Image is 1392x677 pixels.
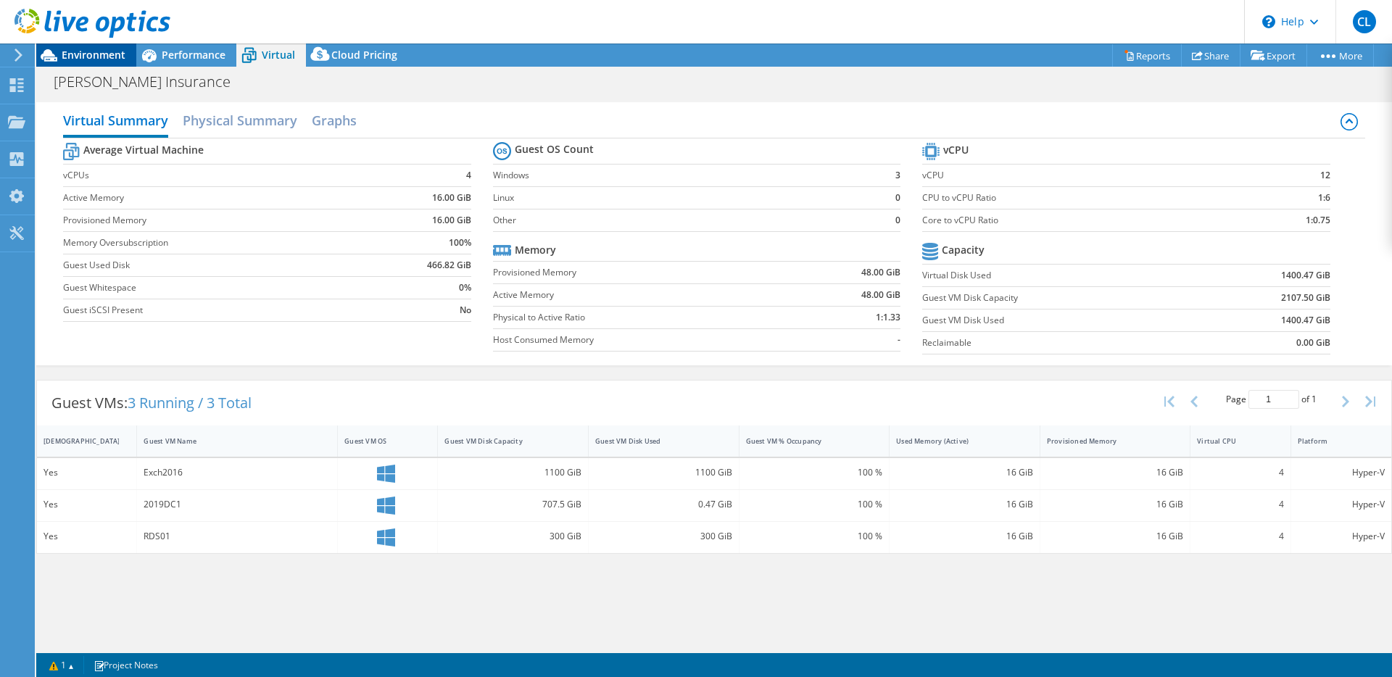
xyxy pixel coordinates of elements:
[1298,528,1385,544] div: Hyper-V
[144,465,331,481] div: Exch2016
[449,236,471,250] b: 100%
[37,381,266,425] div: Guest VMs:
[1298,436,1367,446] div: Platform
[595,497,732,512] div: 0.47 GiB
[43,528,130,544] div: Yes
[746,436,866,446] div: Guest VM % Occupancy
[922,268,1198,283] label: Virtual Disk Used
[63,258,373,273] label: Guest Used Disk
[331,48,397,62] span: Cloud Pricing
[746,528,883,544] div: 100 %
[943,143,969,157] b: vCPU
[595,528,732,544] div: 300 GiB
[515,243,556,257] b: Memory
[861,265,900,280] b: 48.00 GiB
[898,333,900,347] b: -
[1298,465,1385,481] div: Hyper-V
[344,436,413,446] div: Guest VM OS
[43,465,130,481] div: Yes
[595,465,732,481] div: 1100 GiB
[1047,465,1184,481] div: 16 GiB
[1047,436,1167,446] div: Provisioned Memory
[183,106,297,135] h2: Physical Summary
[444,528,581,544] div: 300 GiB
[861,288,900,302] b: 48.00 GiB
[595,436,715,446] div: Guest VM Disk Used
[262,48,295,62] span: Virtual
[1281,313,1330,328] b: 1400.47 GiB
[459,281,471,295] b: 0%
[1306,44,1374,67] a: More
[1047,497,1184,512] div: 16 GiB
[427,258,471,273] b: 466.82 GiB
[1318,191,1330,205] b: 1:6
[144,528,331,544] div: RDS01
[1197,465,1283,481] div: 4
[62,48,125,62] span: Environment
[312,106,357,135] h2: Graphs
[895,191,900,205] b: 0
[444,436,564,446] div: Guest VM Disk Capacity
[895,168,900,183] b: 3
[896,497,1033,512] div: 16 GiB
[922,313,1198,328] label: Guest VM Disk Used
[432,213,471,228] b: 16.00 GiB
[1296,336,1330,350] b: 0.00 GiB
[63,168,373,183] label: vCPUs
[1197,528,1283,544] div: 4
[444,465,581,481] div: 1100 GiB
[43,436,112,446] div: [DEMOGRAPHIC_DATA]
[896,436,1016,446] div: Used Memory (Active)
[493,265,792,280] label: Provisioned Memory
[1112,44,1182,67] a: Reports
[922,336,1198,350] label: Reclaimable
[746,497,883,512] div: 100 %
[896,528,1033,544] div: 16 GiB
[1306,213,1330,228] b: 1:0.75
[83,656,168,674] a: Project Notes
[460,303,471,317] b: No
[493,310,792,325] label: Physical to Active Ratio
[493,191,881,205] label: Linux
[922,213,1237,228] label: Core to vCPU Ratio
[1320,168,1330,183] b: 12
[444,497,581,512] div: 707.5 GiB
[47,74,253,90] h1: [PERSON_NAME] Insurance
[63,303,373,317] label: Guest iSCSI Present
[63,236,373,250] label: Memory Oversubscription
[942,243,985,257] b: Capacity
[1262,15,1275,28] svg: \n
[162,48,225,62] span: Performance
[1226,390,1317,409] span: Page of
[432,191,471,205] b: 16.00 GiB
[876,310,900,325] b: 1:1.33
[1047,528,1184,544] div: 16 GiB
[746,465,883,481] div: 100 %
[896,465,1033,481] div: 16 GiB
[895,213,900,228] b: 0
[1353,10,1376,33] span: CL
[63,191,373,205] label: Active Memory
[493,213,881,228] label: Other
[1312,393,1317,405] span: 1
[43,497,130,512] div: Yes
[922,291,1198,305] label: Guest VM Disk Capacity
[515,142,594,157] b: Guest OS Count
[63,281,373,295] label: Guest Whitespace
[1240,44,1307,67] a: Export
[493,333,792,347] label: Host Consumed Memory
[922,168,1237,183] label: vCPU
[144,497,331,512] div: 2019DC1
[144,436,313,446] div: Guest VM Name
[922,191,1237,205] label: CPU to vCPU Ratio
[1298,497,1385,512] div: Hyper-V
[1197,436,1266,446] div: Virtual CPU
[1281,291,1330,305] b: 2107.50 GiB
[493,168,881,183] label: Windows
[63,213,373,228] label: Provisioned Memory
[1248,390,1299,409] input: jump to page
[1181,44,1240,67] a: Share
[39,656,84,674] a: 1
[1197,497,1283,512] div: 4
[493,288,792,302] label: Active Memory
